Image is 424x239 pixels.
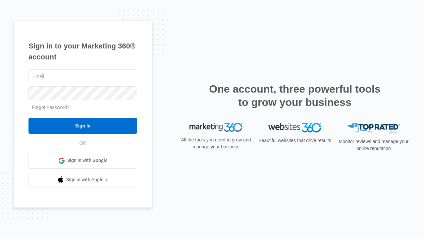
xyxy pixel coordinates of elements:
[189,123,242,132] img: Marketing 360
[207,82,383,109] h2: One account, three powerful tools to grow your business
[347,123,400,134] img: Top Rated Local
[28,172,137,188] a: Sign in with Apple Id
[28,40,137,62] h1: Sign in to your Marketing 360® account
[268,123,321,132] img: Websites 360
[179,136,253,150] p: All the tools you need to grow and manage your business
[75,140,91,147] span: OR
[337,138,411,152] p: Monitor reviews and manage your online reputation
[28,153,137,169] a: Sign in with Google
[28,69,137,83] input: Email
[258,137,332,144] p: Beautiful websites that drive results
[32,105,70,110] a: Forgot Password?
[66,176,109,183] span: Sign in with Apple Id
[28,118,137,134] input: Sign In
[67,157,108,164] span: Sign in with Google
